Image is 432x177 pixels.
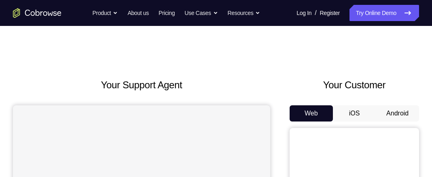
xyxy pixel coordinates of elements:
[13,78,270,92] h2: Your Support Agent
[184,5,218,21] button: Use Cases
[290,78,419,92] h2: Your Customer
[349,5,419,21] a: Try Online Demo
[159,5,175,21] a: Pricing
[13,8,61,18] a: Go to the home page
[296,5,311,21] a: Log In
[315,8,316,18] span: /
[93,5,118,21] button: Product
[376,105,419,122] button: Android
[333,105,376,122] button: iOS
[320,5,340,21] a: Register
[228,5,260,21] button: Resources
[290,105,333,122] button: Web
[127,5,148,21] a: About us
